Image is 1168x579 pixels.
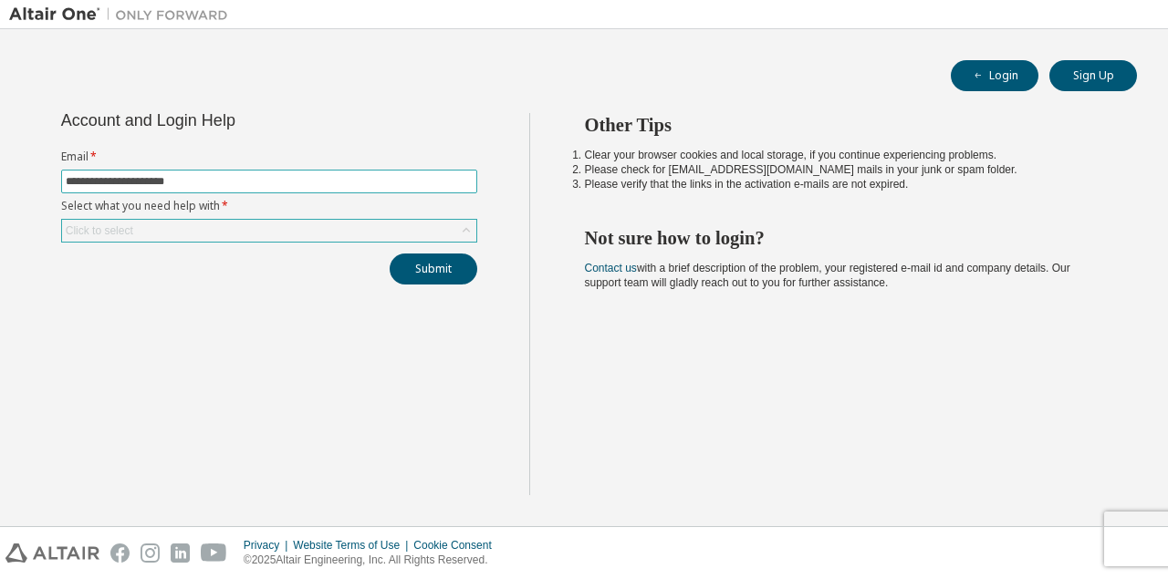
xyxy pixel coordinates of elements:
[390,253,477,284] button: Submit
[61,113,394,128] div: Account and Login Help
[62,220,476,242] div: Click to select
[585,148,1105,162] li: Clear your browser cookies and local storage, if you continue experiencing problems.
[413,538,502,553] div: Cookie Consent
[110,543,130,563] img: facebook.svg
[9,5,237,24] img: Altair One
[141,543,160,563] img: instagram.svg
[951,60,1038,91] button: Login
[1049,60,1137,91] button: Sign Up
[293,538,413,553] div: Website Terms of Use
[66,223,133,238] div: Click to select
[585,113,1105,137] h2: Other Tips
[201,543,227,563] img: youtube.svg
[61,199,477,213] label: Select what you need help with
[585,162,1105,177] li: Please check for [EMAIL_ADDRESS][DOMAIN_NAME] mails in your junk or spam folder.
[585,262,1070,289] span: with a brief description of the problem, your registered e-mail id and company details. Our suppo...
[244,553,503,568] p: © 2025 Altair Engineering, Inc. All Rights Reserved.
[61,150,477,164] label: Email
[5,543,99,563] img: altair_logo.svg
[585,226,1105,250] h2: Not sure how to login?
[585,262,637,274] a: Contact us
[171,543,190,563] img: linkedin.svg
[585,177,1105,191] li: Please verify that the links in the activation e-mails are not expired.
[244,538,293,553] div: Privacy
